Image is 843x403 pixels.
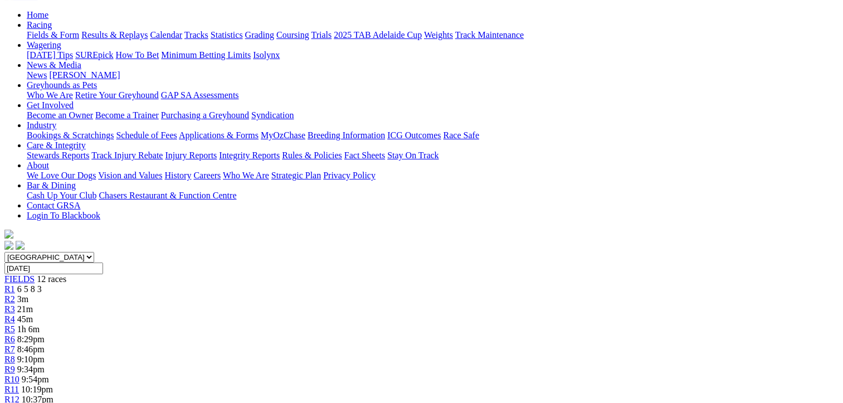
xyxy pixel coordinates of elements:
a: Home [27,10,48,20]
a: Privacy Policy [323,171,376,180]
span: 21m [17,304,33,314]
a: 2025 TAB Adelaide Cup [334,30,422,40]
a: Race Safe [443,130,479,140]
a: Strategic Plan [271,171,321,180]
span: 9:34pm [17,365,45,374]
a: Track Injury Rebate [91,150,163,160]
span: 9:10pm [17,355,45,364]
a: Racing [27,20,52,30]
a: Login To Blackbook [27,211,100,220]
a: R2 [4,294,15,304]
a: R9 [4,365,15,374]
a: About [27,161,49,170]
span: 12 races [37,274,66,284]
a: ICG Outcomes [387,130,441,140]
a: Vision and Values [98,171,162,180]
a: Purchasing a Greyhound [161,110,249,120]
span: R5 [4,324,15,334]
a: How To Bet [116,50,159,60]
a: Results & Replays [81,30,148,40]
span: 8:46pm [17,344,45,354]
a: Injury Reports [165,150,217,160]
div: News & Media [27,70,839,80]
a: Industry [27,120,56,130]
a: Minimum Betting Limits [161,50,251,60]
a: Careers [193,171,221,180]
a: SUREpick [75,50,113,60]
a: Schedule of Fees [116,130,177,140]
a: R11 [4,385,19,394]
span: 1h 6m [17,324,40,334]
input: Select date [4,263,103,274]
a: Track Maintenance [455,30,524,40]
a: Grading [245,30,274,40]
div: Greyhounds as Pets [27,90,839,100]
div: Wagering [27,50,839,60]
a: Care & Integrity [27,140,86,150]
a: Isolynx [253,50,280,60]
a: Fact Sheets [344,150,385,160]
div: Industry [27,130,839,140]
a: Become an Owner [27,110,93,120]
span: 45m [17,314,33,324]
a: Wagering [27,40,61,50]
a: Greyhounds as Pets [27,80,97,90]
a: R6 [4,334,15,344]
a: Applications & Forms [179,130,259,140]
a: History [164,171,191,180]
a: Weights [424,30,453,40]
a: Breeding Information [308,130,385,140]
a: FIELDS [4,274,35,284]
a: MyOzChase [261,130,305,140]
a: R10 [4,375,20,384]
a: Statistics [211,30,243,40]
div: Get Involved [27,110,839,120]
a: R8 [4,355,15,364]
a: Rules & Policies [282,150,342,160]
img: logo-grsa-white.png [4,230,13,239]
a: Stay On Track [387,150,438,160]
span: R4 [4,314,15,324]
div: About [27,171,839,181]
a: Chasers Restaurant & Function Centre [99,191,236,200]
a: Coursing [276,30,309,40]
a: R1 [4,284,15,294]
img: facebook.svg [4,241,13,250]
span: 10:19pm [21,385,53,394]
div: Racing [27,30,839,40]
a: Who We Are [27,90,73,100]
a: R7 [4,344,15,354]
a: Bar & Dining [27,181,76,190]
a: We Love Our Dogs [27,171,96,180]
a: Fields & Form [27,30,79,40]
div: Care & Integrity [27,150,839,161]
div: Bar & Dining [27,191,839,201]
a: Trials [311,30,332,40]
a: Who We Are [223,171,269,180]
a: [DATE] Tips [27,50,73,60]
a: News [27,70,47,80]
a: Tracks [184,30,208,40]
span: 8:29pm [17,334,45,344]
a: Contact GRSA [27,201,80,210]
a: Calendar [150,30,182,40]
a: GAP SA Assessments [161,90,239,100]
a: Syndication [251,110,294,120]
img: twitter.svg [16,241,25,250]
a: Bookings & Scratchings [27,130,114,140]
a: R3 [4,304,15,314]
a: Get Involved [27,100,74,110]
a: [PERSON_NAME] [49,70,120,80]
a: Integrity Reports [219,150,280,160]
a: Cash Up Your Club [27,191,96,200]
